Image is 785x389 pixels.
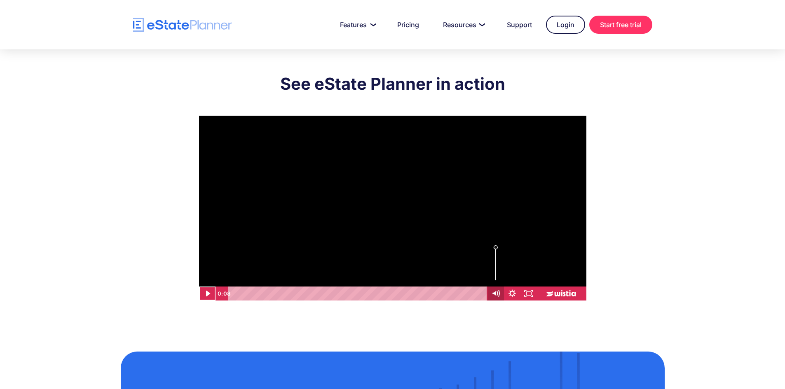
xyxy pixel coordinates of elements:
[487,241,504,287] div: Volume
[199,74,586,94] h2: See eState Planner in action
[387,16,429,33] a: Pricing
[234,287,483,300] div: Playbar
[546,16,585,34] a: Login
[537,287,586,300] a: Wistia Logo -- Learn More
[433,16,493,33] a: Resources
[199,287,216,300] button: Play Video
[133,18,232,32] a: home
[520,287,537,300] button: Fullscreen
[487,287,504,300] button: Mute
[504,287,520,300] button: Show settings menu
[497,16,542,33] a: Support
[589,16,652,34] a: Start free trial
[330,16,383,33] a: Features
